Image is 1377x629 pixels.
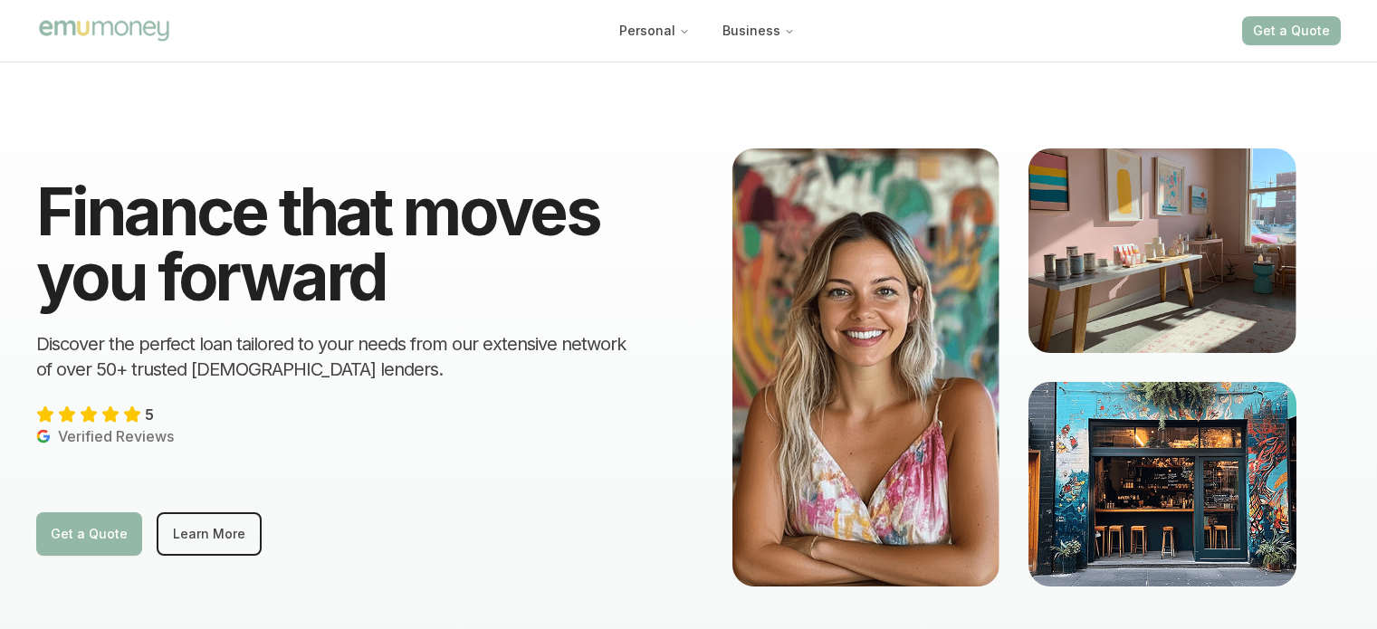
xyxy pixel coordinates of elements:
[145,404,154,425] span: 5
[36,17,172,43] img: Emu Money
[1028,382,1296,586] img: Cafe in Byron Bay
[36,429,51,443] img: Verified
[36,425,174,447] p: Verified Reviews
[1242,16,1341,45] button: Get a Quote
[157,512,262,556] a: Learn More
[36,331,645,382] h2: Discover the perfect loan tailored to your needs from our extensive network of over 50+ trusted [...
[605,14,704,47] button: Personal
[36,179,645,310] h1: Finance that moves you forward
[732,148,1000,586] img: Blonde girl running a business
[708,14,809,47] button: Business
[1028,148,1296,353] img: Boutique home wares store
[36,512,142,556] a: Get a Quote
